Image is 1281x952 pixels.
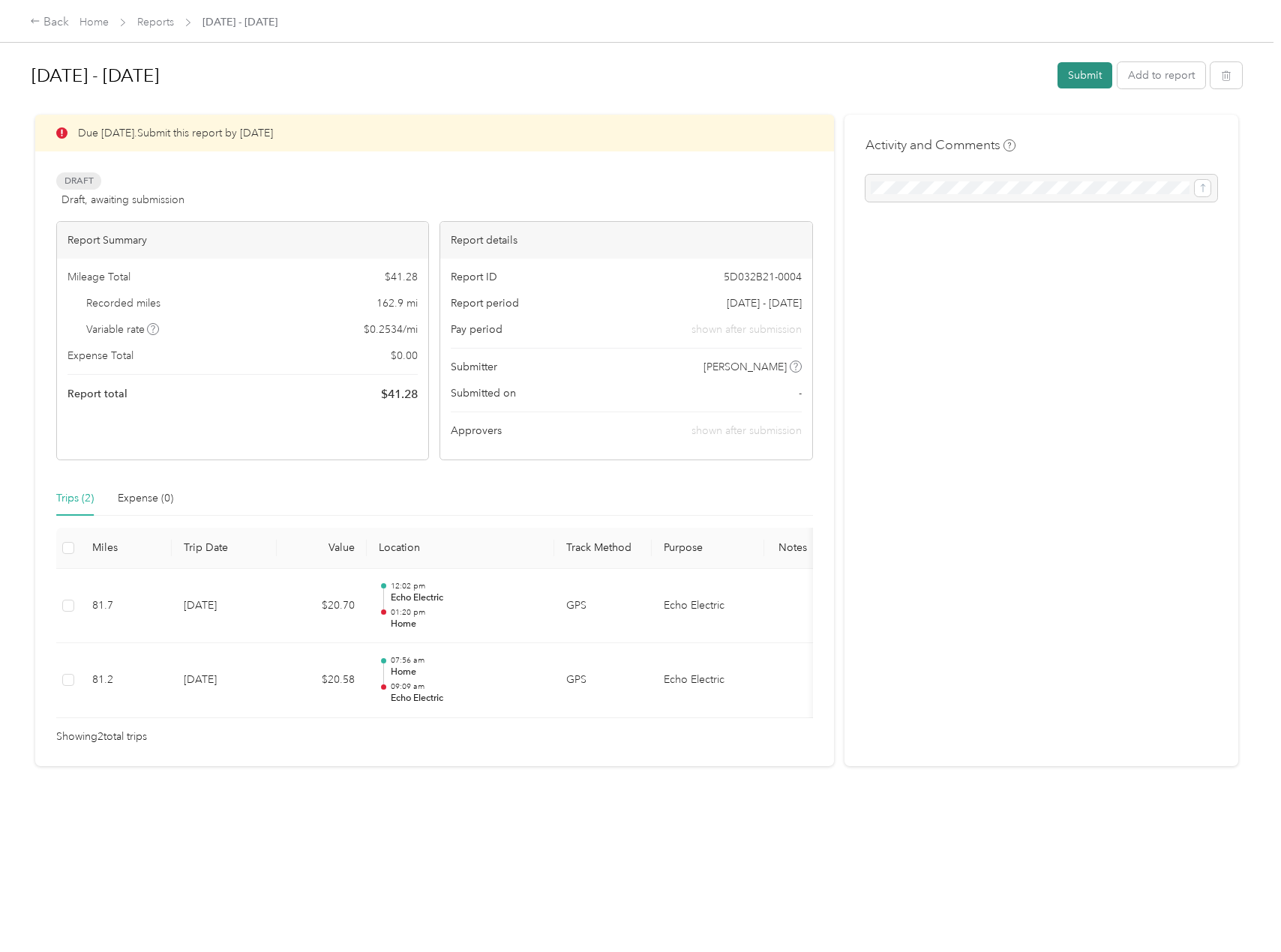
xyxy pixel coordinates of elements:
p: Home [391,618,542,631]
span: Submitter [451,359,497,375]
p: 01:20 pm [391,607,542,618]
th: Track Method [554,528,652,569]
span: Showing 2 total trips [56,729,147,745]
td: 81.2 [80,643,172,718]
span: $ 41.28 [385,269,418,285]
h4: Activity and Comments [865,136,1015,154]
a: Home [79,16,109,28]
span: Approvers [451,423,502,439]
td: $20.70 [277,569,367,644]
span: shown after submission [691,424,802,437]
div: Back [30,13,69,31]
div: Due [DATE]. Submit this report by [DATE] [35,115,834,151]
button: Submit [1057,62,1112,88]
span: Report period [451,295,519,311]
p: Home [391,666,542,679]
td: $20.58 [277,643,367,718]
span: 5D032B21-0004 [724,269,802,285]
span: Report ID [451,269,497,285]
td: GPS [554,643,652,718]
th: Miles [80,528,172,569]
span: shown after submission [691,322,802,337]
p: 12:02 pm [391,581,542,591]
td: [DATE] [172,569,277,644]
span: 162.9 mi [376,295,418,311]
span: [DATE] - [DATE] [202,14,277,30]
span: $ 0.00 [391,348,418,364]
div: Trips (2) [56,490,94,507]
span: Draft [56,172,101,190]
span: Submitted on [451,385,516,401]
span: [PERSON_NAME] [703,359,787,375]
td: Echo Electric [652,569,764,644]
div: Expense (0) [118,490,173,507]
div: Report Summary [57,222,428,259]
span: Pay period [451,322,502,337]
p: 09:09 am [391,681,542,692]
a: Reports [137,16,174,28]
span: $ 41.28 [381,385,418,403]
iframe: Everlance-gr Chat Button Frame [1197,868,1281,952]
td: 81.7 [80,569,172,644]
th: Notes [764,528,820,569]
span: Mileage Total [67,269,130,285]
td: GPS [554,569,652,644]
span: Report total [67,386,127,402]
h1: Sep 1 - 30, 2025 [31,58,1047,94]
span: Recorded miles [86,295,160,311]
span: [DATE] - [DATE] [727,295,802,311]
button: Add to report [1117,62,1205,88]
p: Echo Electric [391,591,542,605]
span: - [799,385,802,401]
th: Value [277,528,367,569]
td: [DATE] [172,643,277,718]
th: Trip Date [172,528,277,569]
span: Draft, awaiting submission [61,192,184,208]
p: 07:56 am [391,655,542,666]
div: Report details [440,222,811,259]
th: Purpose [652,528,764,569]
span: Variable rate [86,322,160,337]
span: Expense Total [67,348,133,364]
p: Echo Electric [391,692,542,705]
span: $ 0.2534 / mi [364,322,418,337]
td: Echo Electric [652,643,764,718]
th: Location [367,528,554,569]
